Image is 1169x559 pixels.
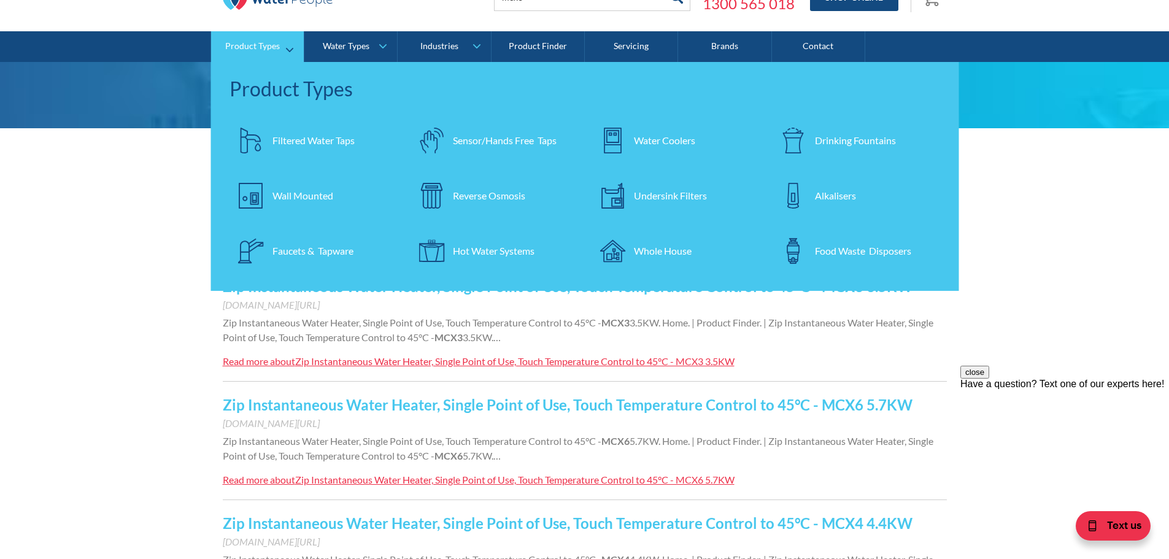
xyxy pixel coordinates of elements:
[295,474,735,485] div: Zip Instantaneous Water Heater, Single Point of Use, Touch Temperature Control to 45°C - MCX6 5.7KW
[223,396,912,414] a: Zip Instantaneous Water Heater, Single Point of Use, Touch Temperature Control to 45°C - MCX6 5.7KW
[211,62,959,291] nav: Product Types
[272,244,353,258] div: Faucets & Tapware
[323,41,369,52] div: Water Types
[223,474,295,485] div: Read more about
[272,188,333,203] div: Wall Mounted
[463,331,493,343] span: 3.5KW.
[223,277,912,295] a: Zip Instantaneous Water Heater, Single Point of Use, Touch Temperature Control to 45°C - MCX3 3.5KW
[463,450,493,461] span: 5.7KW.
[453,188,525,203] div: Reverse Osmosis
[772,119,941,162] a: Drinking Fountains
[223,514,912,532] a: Zip Instantaneous Water Heater, Single Point of Use, Touch Temperature Control to 45°C - MCX4 4.4KW
[772,174,941,217] a: Alkalisers
[434,450,463,461] strong: MCX6
[492,31,585,62] a: Product Finder
[1046,498,1169,559] iframe: podium webchat widget bubble
[223,317,933,343] span: 3.5KW. Home. | Product Finder. | Zip Instantaneous Water Heater, Single Point of Use, Touch Tempe...
[230,74,941,104] div: Product Types
[453,133,557,148] div: Sensor/Hands Free Taps
[601,317,630,328] strong: MCX3
[601,435,630,447] strong: MCX6
[591,174,760,217] a: Undersink Filters
[585,31,678,62] a: Servicing
[230,174,398,217] a: Wall Mounted
[272,133,355,148] div: Filtered Water Taps
[230,119,398,162] a: Filtered Water Taps
[634,188,707,203] div: Undersink Filters
[493,331,501,343] span: …
[815,244,911,258] div: Food Waste Disposers
[410,174,579,217] a: Reverse Osmosis
[211,31,304,62] a: Product Types
[634,133,695,148] div: Water Coolers
[223,354,735,369] a: Read more aboutZip Instantaneous Water Heater, Single Point of Use, Touch Temperature Control to ...
[410,229,579,272] a: Hot Water Systems
[223,472,735,487] a: Read more aboutZip Instantaneous Water Heater, Single Point of Use, Touch Temperature Control to ...
[223,317,601,328] span: Zip Instantaneous Water Heater, Single Point of Use, Touch Temperature Control to 45°C -
[223,534,947,549] div: [DOMAIN_NAME][URL]
[678,31,771,62] a: Brands
[815,188,856,203] div: Alkalisers
[223,435,933,461] span: 5.7KW. Home. | Product Finder. | Zip Instantaneous Water Heater, Single Point of Use, Touch Tempe...
[434,331,463,343] strong: MCX3
[398,31,490,62] a: Industries
[225,41,280,52] div: Product Types
[453,244,534,258] div: Hot Water Systems
[772,31,865,62] a: Contact
[223,355,295,367] div: Read more about
[815,133,896,148] div: Drinking Fountains
[230,229,398,272] a: Faucets & Tapware
[223,416,947,431] div: [DOMAIN_NAME][URL]
[591,229,760,272] a: Whole House
[420,41,458,52] div: Industries
[591,119,760,162] a: Water Coolers
[960,366,1169,513] iframe: podium webchat widget prompt
[223,435,601,447] span: Zip Instantaneous Water Heater, Single Point of Use, Touch Temperature Control to 45°C -
[772,229,941,272] a: Food Waste Disposers
[304,31,397,62] a: Water Types
[493,450,501,461] span: …
[634,244,692,258] div: Whole House
[410,119,579,162] a: Sensor/Hands Free Taps
[295,355,735,367] div: Zip Instantaneous Water Heater, Single Point of Use, Touch Temperature Control to 45°C - MCX3 3.5KW
[223,298,947,312] div: [DOMAIN_NAME][URL]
